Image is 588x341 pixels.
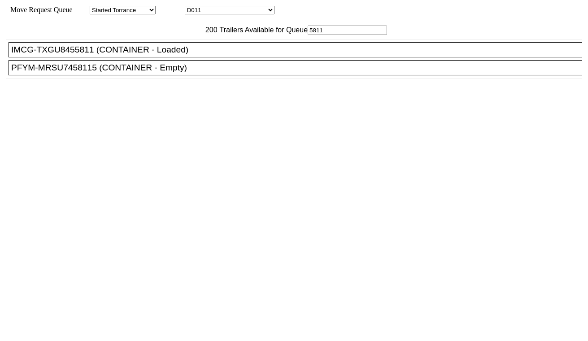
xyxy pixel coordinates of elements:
[157,6,183,13] span: Location
[11,45,588,55] div: IMCG-TXGU8455811 (CONTAINER - Loaded)
[74,6,88,13] span: Area
[11,63,588,73] div: PFYM-MRSU7458115 (CONTAINER - Empty)
[308,26,387,35] input: Filter Available Trailers
[218,26,308,34] span: Trailers Available for Queue
[201,26,218,34] span: 200
[6,6,73,13] span: Move Request Queue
